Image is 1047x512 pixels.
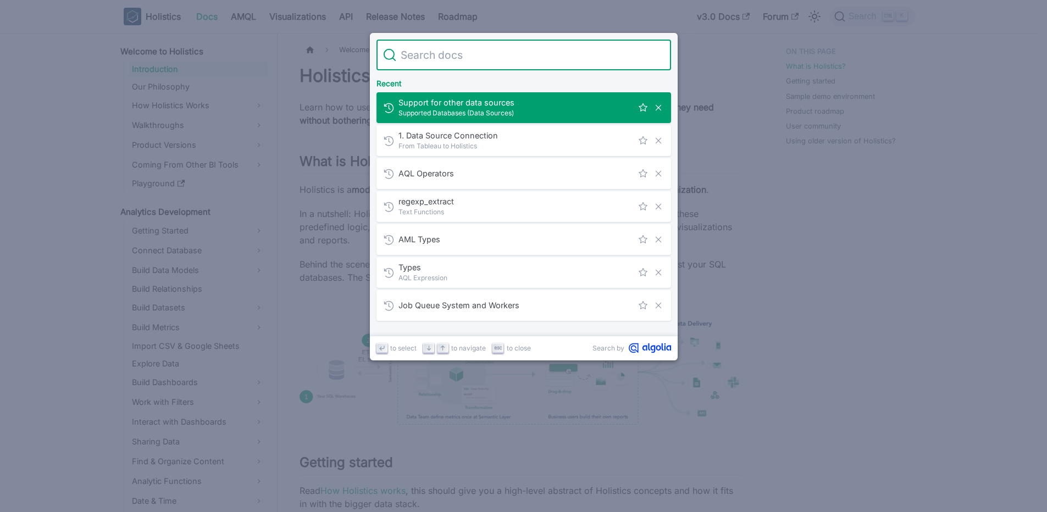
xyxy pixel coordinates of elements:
[637,102,649,114] button: Save this search
[652,201,664,213] button: Remove this search from history
[398,108,633,118] span: Supported Databases (Data Sources)
[374,70,673,92] div: Recent
[398,196,633,207] span: regexp_extract​
[398,130,633,141] span: 1. Data Source Connection​
[376,158,671,189] a: AQL Operators
[376,257,671,288] a: Types​AQL Expression
[652,233,664,246] button: Remove this search from history
[592,343,671,353] a: Search byAlgolia
[439,344,447,352] svg: Arrow up
[592,343,624,353] span: Search by
[376,290,671,321] a: Job Queue System and Workers
[652,168,664,180] button: Remove this search from history
[398,234,633,244] span: AML Types
[376,125,671,156] a: 1. Data Source Connection​From Tableau to Holistics
[398,97,633,108] span: Support for other data sources​
[425,344,433,352] svg: Arrow down
[378,344,386,352] svg: Enter key
[398,168,633,179] span: AQL Operators
[376,92,671,123] a: Support for other data sources​Supported Databases (Data Sources)
[652,135,664,147] button: Remove this search from history
[398,272,633,283] span: AQL Expression
[398,207,633,217] span: Text Functions
[637,266,649,279] button: Save this search
[652,266,664,279] button: Remove this search from history
[398,141,633,151] span: From Tableau to Holistics
[376,191,671,222] a: regexp_extract​Text Functions
[507,343,531,353] span: to close
[637,168,649,180] button: Save this search
[390,343,417,353] span: to select
[451,343,486,353] span: to navigate
[637,135,649,147] button: Save this search
[637,233,649,246] button: Save this search
[398,262,633,272] span: Types​
[652,102,664,114] button: Remove this search from history
[629,343,671,353] svg: Algolia
[652,299,664,311] button: Remove this search from history
[494,344,502,352] svg: Escape key
[637,299,649,311] button: Save this search
[376,224,671,255] a: AML Types
[396,40,664,70] input: Search docs
[398,300,633,310] span: Job Queue System and Workers
[637,201,649,213] button: Save this search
